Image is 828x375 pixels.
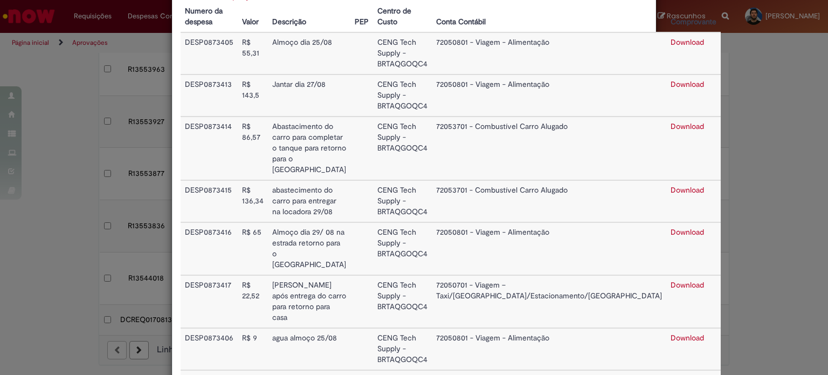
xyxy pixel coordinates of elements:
td: CENG Tech Supply - BRTAQGOQC4 [373,328,432,370]
td: R$ 22,52 [238,275,268,328]
td: DESP0873406 [181,328,238,370]
td: CENG Tech Supply - BRTAQGOQC4 [373,180,432,222]
td: Almoço dia 25/08 [268,32,350,74]
a: Download [671,227,704,237]
th: Valor [238,2,268,32]
td: 72053701 - Combustível Carro Alugado [432,117,666,180]
td: R$ 136,34 [238,180,268,222]
td: CENG Tech Supply - BRTAQGOQC4 [373,117,432,180]
th: PEP [350,2,373,32]
th: Descrição [268,2,350,32]
td: DESP0873413 [181,74,238,117]
td: [PERSON_NAME] após entrega do carro para retorno para casa [268,275,350,328]
td: Abastacimento do carro para completar o tanque para retorno para o [GEOGRAPHIC_DATA] [268,117,350,180]
td: DESP0873415 [181,180,238,222]
th: Centro de Custo [373,2,432,32]
a: Download [671,185,704,195]
td: R$ 9 [238,328,268,370]
td: R$ 65 [238,222,268,275]
a: Download [671,79,704,89]
td: R$ 86,57 [238,117,268,180]
td: DESP0873414 [181,117,238,180]
td: 72050801 - Viagem - Alimentação [432,222,666,275]
td: CENG Tech Supply - BRTAQGOQC4 [373,222,432,275]
td: R$ 143,5 [238,74,268,117]
td: 72053701 - Combustível Carro Alugado [432,180,666,222]
td: 72050801 - Viagem - Alimentação [432,32,666,74]
td: CENG Tech Supply - BRTAQGOQC4 [373,275,432,328]
td: abastecimento do carro para entregar na locadora 29/08 [268,180,350,222]
td: 72050801 - Viagem - Alimentação [432,328,666,370]
th: Numero da despesa [181,2,238,32]
a: Download [671,280,704,290]
td: CENG Tech Supply - BRTAQGOQC4 [373,74,432,117]
td: DESP0873417 [181,275,238,328]
td: CENG Tech Supply - BRTAQGOQC4 [373,32,432,74]
td: 72050801 - Viagem - Alimentação [432,74,666,117]
td: R$ 55,31 [238,32,268,74]
th: Comprovante [666,2,721,32]
a: Download [671,333,704,343]
td: agua almoço 25/08 [268,328,350,370]
td: Almoço dia 29/ 08 na estrada retorno para o [GEOGRAPHIC_DATA] [268,222,350,275]
td: DESP0873405 [181,32,238,74]
th: Conta Contábil [432,2,666,32]
td: 72050701 - Viagem – Taxi/[GEOGRAPHIC_DATA]/Estacionamento/[GEOGRAPHIC_DATA] [432,275,666,328]
a: Download [671,121,704,131]
a: Download [671,37,704,47]
td: DESP0873416 [181,222,238,275]
td: Jantar dia 27/08 [268,74,350,117]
